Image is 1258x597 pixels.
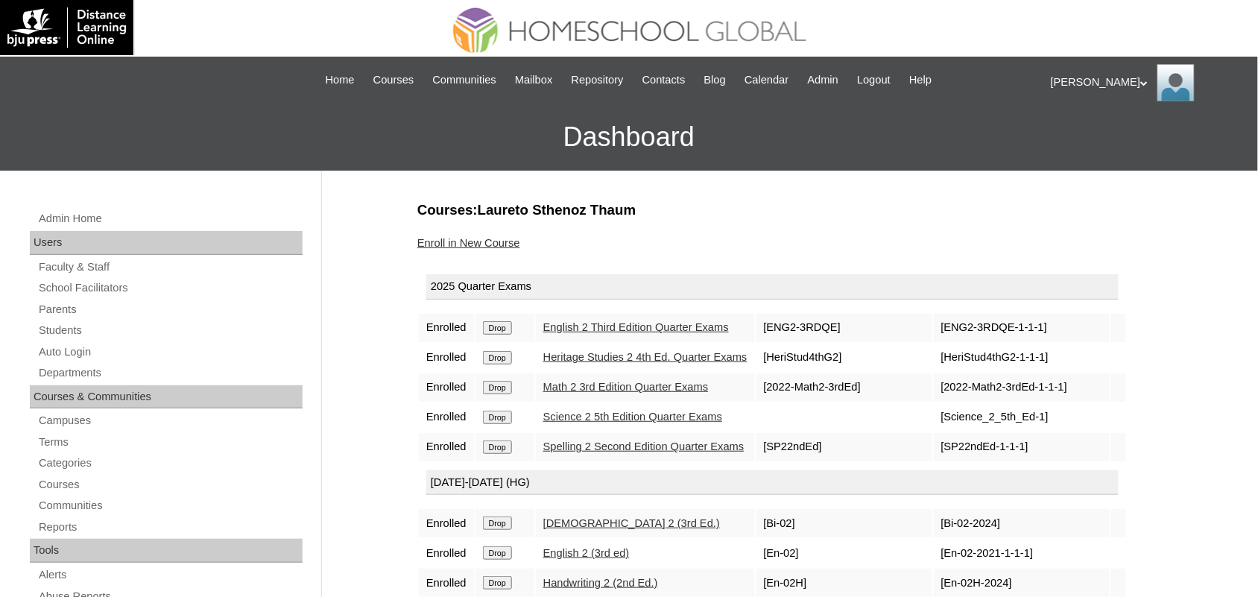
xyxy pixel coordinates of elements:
[756,373,932,402] td: [2022-Math2-3rdEd]
[37,258,303,277] a: Faculty & Staff
[419,403,474,432] td: Enrolled
[7,7,126,48] img: logo-white.png
[934,509,1110,537] td: [Bi-02-2024]
[419,569,474,597] td: Enrolled
[543,321,729,333] a: English 2 Third Edition Quarter Exams
[483,321,512,335] input: Drop
[37,518,303,537] a: Reports
[37,209,303,228] a: Admin Home
[483,351,512,364] input: Drop
[7,104,1251,171] h3: Dashboard
[483,517,512,530] input: Drop
[564,72,631,89] a: Repository
[37,454,303,473] a: Categories
[419,373,474,402] td: Enrolled
[756,344,932,372] td: [HeriStud4thG2]
[543,517,720,529] a: [DEMOGRAPHIC_DATA] 2 (3rd Ed.)
[30,231,303,255] div: Users
[425,72,504,89] a: Communities
[37,321,303,340] a: Students
[483,576,512,590] input: Drop
[756,539,932,567] td: [En-02]
[756,433,932,461] td: [SP22ndEd]
[426,470,1119,496] div: [DATE]-[DATE] (HG)
[37,279,303,297] a: School Facilitators
[37,433,303,452] a: Terms
[483,440,512,454] input: Drop
[902,72,939,89] a: Help
[745,72,788,89] span: Calendar
[37,343,303,361] a: Auto Login
[934,344,1110,372] td: [HeriStud4thG2-1-1-1]
[1051,64,1243,101] div: [PERSON_NAME]
[808,72,839,89] span: Admin
[543,411,722,423] a: Science 2 5th Edition Quarter Exams
[543,381,709,393] a: Math 2 3rd Edition Quarter Exams
[417,237,520,249] a: Enroll in New Course
[934,433,1110,461] td: [SP22ndEd-1-1-1]
[419,433,474,461] td: Enrolled
[850,72,898,89] a: Logout
[417,200,1155,220] h3: Courses:Laureto Sthenoz Thaum
[30,539,303,563] div: Tools
[543,351,747,363] a: Heritage Studies 2 4th Ed. Quarter Exams
[543,577,658,589] a: Handwriting 2 (2nd Ed.)
[326,72,355,89] span: Home
[697,72,733,89] a: Blog
[934,314,1110,342] td: [ENG2-3RDQE-1-1-1]
[508,72,560,89] a: Mailbox
[800,72,847,89] a: Admin
[37,364,303,382] a: Departments
[635,72,693,89] a: Contacts
[756,569,932,597] td: [En-02H]
[704,72,726,89] span: Blog
[515,72,553,89] span: Mailbox
[30,385,303,409] div: Courses & Communities
[934,403,1110,432] td: [Science_2_5th_Ed-1]
[37,566,303,584] a: Alerts
[318,72,362,89] a: Home
[483,411,512,424] input: Drop
[737,72,796,89] a: Calendar
[543,440,745,452] a: Spelling 2 Second Edition Quarter Exams
[483,546,512,560] input: Drop
[37,300,303,319] a: Parents
[373,72,414,89] span: Courses
[909,72,932,89] span: Help
[37,476,303,494] a: Courses
[543,547,630,559] a: English 2 (3rd ed)
[483,381,512,394] input: Drop
[419,509,474,537] td: Enrolled
[37,496,303,515] a: Communities
[857,72,891,89] span: Logout
[756,314,932,342] td: [ENG2-3RDQE]
[1157,64,1195,101] img: Ariane Ebuen
[642,72,686,89] span: Contacts
[366,72,422,89] a: Courses
[419,344,474,372] td: Enrolled
[934,569,1110,597] td: [En-02H-2024]
[756,509,932,537] td: [Bi-02]
[419,539,474,567] td: Enrolled
[572,72,624,89] span: Repository
[934,539,1110,567] td: [En-02-2021-1-1-1]
[419,314,474,342] td: Enrolled
[432,72,496,89] span: Communities
[37,411,303,430] a: Campuses
[934,373,1110,402] td: [2022-Math2-3rdEd-1-1-1]
[426,274,1119,300] div: 2025 Quarter Exams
